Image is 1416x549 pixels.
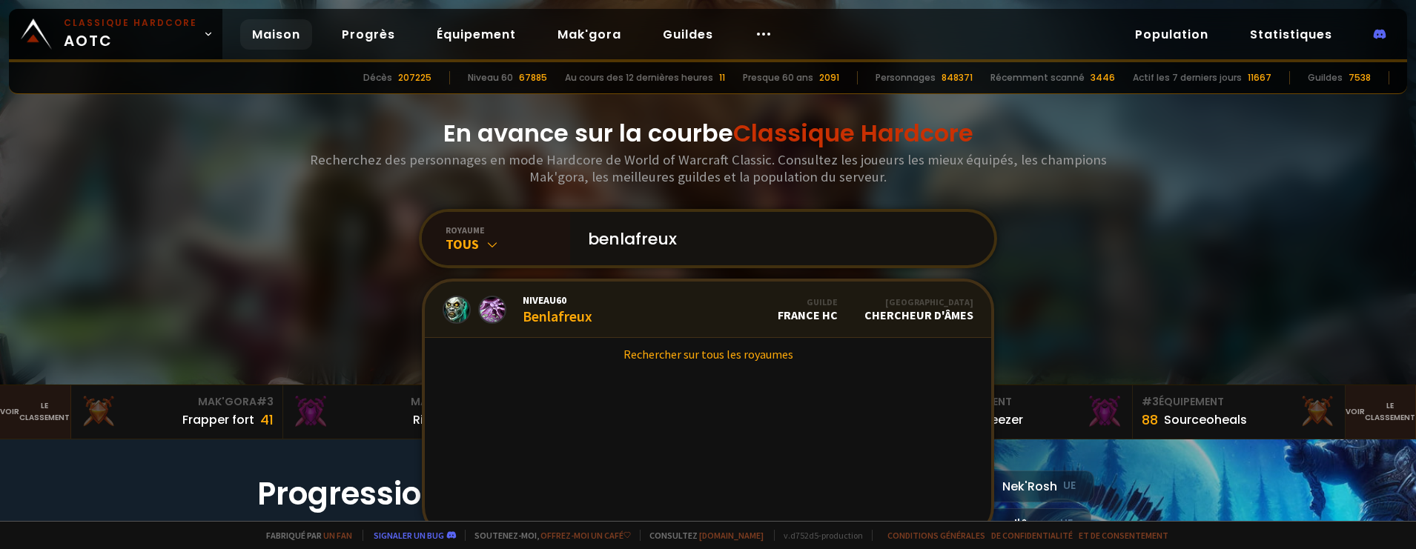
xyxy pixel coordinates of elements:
font: AOTC [64,30,113,51]
a: de confidentialité [991,530,1073,541]
font: Personnages [876,71,936,84]
font: Benlafreux [523,307,592,325]
a: #3Équipement88Sourceoheals [1133,385,1346,439]
font: Presque 60 ans [743,71,813,84]
a: offrez-moi un café [540,530,631,541]
font: Population [1135,26,1208,43]
font: UE [1063,479,1076,493]
font: 2091 [819,71,839,84]
font: 11667 [1248,71,1271,84]
font: Récemment scanné [990,71,1085,84]
a: Mak'gora [546,19,633,50]
font: Chercheur d'âmes [943,516,1054,533]
font: Niveau 60 [468,71,513,84]
font: Décès [363,71,392,84]
a: Niveau60BenlafreuxGuildeFRANCE HC[GEOGRAPHIC_DATA]Chercheur d'âmes [425,282,992,338]
font: royaume [446,224,485,236]
font: Niveau [523,293,556,307]
a: Classique HardcoreAOTC [9,9,222,59]
font: Guildes [663,26,713,43]
font: Guildes [1308,71,1343,84]
font: Rechercher sur tous les royaumes [623,347,793,362]
font: 848371 [942,71,973,84]
font: 60 [556,293,566,307]
font: [GEOGRAPHIC_DATA] [885,296,973,307]
font: Nek'Rosh [1002,478,1057,495]
a: Équipement [425,19,528,50]
font: 67885 [519,71,547,84]
font: Maison [252,26,300,43]
a: [DOMAIN_NAME] [699,530,764,541]
a: Rechercher sur tous les royaumes [425,338,992,370]
font: 3 [267,394,274,409]
font: 3 [1152,394,1159,409]
font: FRANCE HC [778,307,838,322]
font: Équipement [1159,394,1224,409]
font: Voir [1346,406,1365,417]
font: 7538 [1349,71,1371,84]
a: Progrès [330,19,407,50]
font: # [257,394,267,409]
font: d752d5 [790,530,818,541]
font: # [1142,394,1152,409]
font: 11 [719,71,725,84]
font: le classement [19,400,70,423]
font: Progrès [342,26,395,43]
a: #2Équipement88Notafreezer [921,385,1134,439]
font: En avance sur la courbe [443,116,733,150]
font: Frapper fort [182,411,254,428]
font: - [818,530,821,541]
input: Rechercher un personnage... [579,212,977,265]
font: Tous [446,236,479,253]
font: 3446 [1091,71,1115,84]
font: 41 [260,410,274,429]
font: Mak'Gora [411,394,469,409]
font: le classement [1365,400,1415,423]
font: Fabriqué par [266,530,322,541]
font: Classique Hardcore [64,16,197,29]
font: Mak'gora [558,26,621,43]
font: Chercheur d'âmes [864,307,973,322]
font: Guilde [807,296,838,307]
font: 88 [1142,410,1158,429]
font: 207225 [398,71,431,84]
font: Sourceoheals [1164,411,1247,428]
font: Mak'Gora [198,394,257,409]
font: Actif les 7 derniers jours [1133,71,1242,84]
a: Guildes [651,19,725,50]
a: Conditions générales [887,530,985,541]
a: Signaler un bug [374,530,444,541]
a: Mak'Gora#3Frapper fort41 [71,385,284,439]
font: Équipement [437,26,516,43]
font: Rivench [413,411,460,428]
font: production [821,530,863,541]
font: Soutenez-moi, [474,530,539,541]
font: Consultez [649,530,698,541]
font: v. [784,530,790,541]
a: et de consentement [1079,530,1168,541]
font: Recherchez des personnages en mode Hardcore de World of Warcraft Classic. Consultez les joueurs l... [310,151,1107,185]
font: Classique Hardcore [733,116,973,150]
a: un fan [323,530,352,541]
a: Population [1123,19,1220,50]
font: Statistiques [1250,26,1332,43]
a: Mak'Gora#2Rivench100 [283,385,496,439]
font: offrez-moi un café [540,530,623,541]
a: Statistiques [1238,19,1344,50]
font: Au cours des 12 dernières heures [565,71,713,84]
a: Maison [240,19,312,50]
font: UE [1060,516,1073,530]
